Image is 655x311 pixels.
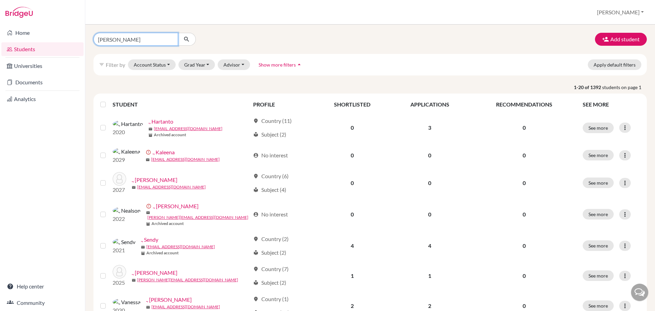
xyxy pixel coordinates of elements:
[152,148,175,156] a: ., Kaleena
[315,143,390,168] td: 0
[474,242,574,250] p: 0
[253,249,286,257] div: Subject (2)
[113,246,135,254] p: 2021
[113,172,126,186] img: ., Kenichi
[253,151,288,159] div: No interest
[113,215,141,223] p: 2022
[253,130,286,139] div: Subject (2)
[253,187,259,193] span: local_library
[146,222,150,226] span: inventory_2
[99,62,104,67] i: filter_list
[315,231,390,261] td: 4
[579,96,644,113] th: SEE MORE
[474,124,574,132] p: 0
[113,147,140,156] img: ., Kaleena
[315,96,390,113] th: SHORTLISTED
[113,128,143,136] p: 2020
[315,198,390,231] td: 0
[151,221,184,227] b: Archived account
[574,84,602,91] strong: 1-20 of 1392
[474,151,574,159] p: 0
[588,59,641,70] button: Apply default filters
[253,173,259,179] span: location_on
[146,296,192,304] a: ., [PERSON_NAME]
[253,59,308,70] button: Show more filtersarrow_drop_up
[146,211,150,215] span: mail
[474,272,574,280] p: 0
[1,280,84,293] a: Help center
[253,153,259,158] span: account_circle
[390,231,469,261] td: 4
[470,96,579,113] th: RECOMMENDATIONS
[1,59,84,73] a: Universities
[113,207,141,215] img: ., Nealson
[390,143,469,168] td: 0
[132,185,136,189] span: mail
[146,150,152,155] span: error_outline
[113,238,135,246] img: ., Sendy
[253,212,259,217] span: account_circle
[583,178,614,188] button: See more
[253,265,289,273] div: Country (7)
[253,236,259,242] span: location_on
[132,176,177,184] a: ., [PERSON_NAME]
[132,278,136,282] span: mail
[259,62,296,68] span: Show more filters
[1,75,84,89] a: Documents
[147,214,248,221] a: [PERSON_NAME][EMAIL_ADDRESS][DOMAIN_NAME]
[148,117,173,126] a: ., Hartanto
[390,198,469,231] td: 0
[253,210,288,218] div: No interest
[583,270,614,281] button: See more
[146,203,153,209] span: error_outline
[113,265,126,279] img: ., Vanessa
[178,59,215,70] button: Grad Year
[390,113,469,143] td: 3
[253,132,259,137] span: local_library
[253,118,259,124] span: location_on
[253,266,259,272] span: location_on
[253,235,289,243] div: Country (2)
[93,33,178,46] input: Find student by name...
[151,156,220,162] a: [EMAIL_ADDRESS][DOMAIN_NAME]
[296,61,303,68] i: arrow_drop_up
[1,296,84,310] a: Community
[253,279,286,287] div: Subject (2)
[132,269,177,277] a: ., [PERSON_NAME]
[390,168,469,198] td: 0
[253,250,259,255] span: local_library
[474,179,574,187] p: 0
[141,236,158,244] a: ., Sendy
[15,5,29,11] span: Help
[390,96,469,113] th: APPLICATIONS
[583,123,614,133] button: See more
[253,280,259,285] span: local_library
[315,113,390,143] td: 0
[113,96,249,113] th: STUDENT
[141,245,145,249] span: mail
[583,150,614,160] button: See more
[595,33,647,46] button: Add student
[137,184,206,190] a: [EMAIL_ADDRESS][DOMAIN_NAME]
[253,117,292,125] div: Country (11)
[146,250,179,256] b: Archived account
[154,126,222,132] a: [EMAIL_ADDRESS][DOMAIN_NAME]
[315,168,390,198] td: 0
[474,302,574,310] p: 0
[113,186,126,194] p: 2027
[5,7,33,18] img: Bridge-U
[154,132,186,138] b: Archived account
[602,84,647,91] span: students on page 1
[106,61,125,68] span: Filter by
[141,251,145,255] span: inventory_2
[151,304,220,310] a: [EMAIL_ADDRESS][DOMAIN_NAME]
[146,158,150,162] span: mail
[583,300,614,311] button: See more
[390,261,469,291] td: 1
[253,295,289,303] div: Country (1)
[594,6,647,19] button: [PERSON_NAME]
[249,96,315,113] th: PROFILE
[253,296,259,302] span: location_on
[113,298,141,306] img: ., Vanessa
[218,59,250,70] button: Advisor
